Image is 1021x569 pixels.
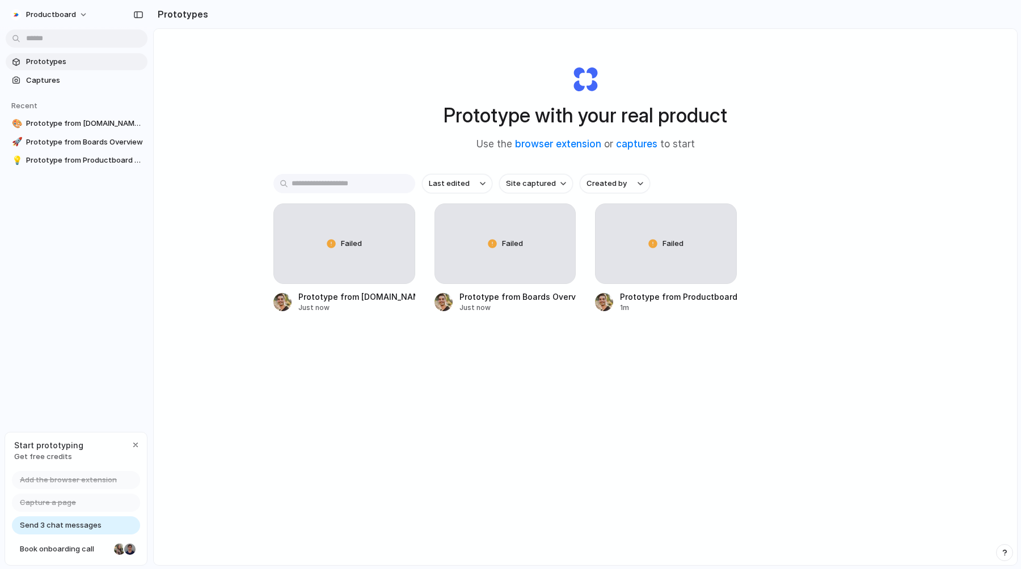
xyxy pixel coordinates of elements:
a: Book onboarding call [12,540,140,558]
span: Use the or to start [476,137,695,152]
button: Last edited [422,174,492,193]
h1: Prototype with your real product [444,100,727,130]
span: Captures [26,75,143,86]
div: 1m [620,303,737,313]
div: Prototype from Productboard - Customer-Centric Product Management [620,291,737,303]
span: Failed [341,238,362,249]
span: Add the browser extension [20,474,117,486]
button: productboard [6,6,94,24]
span: Start prototyping [14,439,83,451]
div: Just now [298,303,415,313]
span: Prototype from [DOMAIN_NAME] Homepage [26,118,143,129]
span: Prototype from Productboard - Customer-Centric Product Management [26,155,143,166]
div: Just now [459,303,576,313]
span: Recent [11,101,37,110]
span: Book onboarding call [20,543,109,555]
span: productboard [26,9,76,20]
button: 💡 [10,155,22,166]
a: FailedPrototype from Boards OverviewJust now [434,203,576,313]
span: Site captured [506,178,556,189]
span: Last edited [429,178,470,189]
a: Prototypes [6,53,147,70]
a: browser extension [515,138,601,150]
a: 🚀Prototype from Boards Overview [6,134,147,151]
div: Nicole Kubica [113,542,126,556]
div: 🚀 [12,135,20,148]
a: FailedPrototype from [DOMAIN_NAME] HomepageJust now [273,203,415,313]
button: Created by [580,174,650,193]
div: Christian Iacullo [123,542,137,556]
span: Send 3 chat messages [20,520,102,531]
span: Get free credits [14,451,83,462]
a: Captures [6,72,147,89]
button: Site captured [499,174,573,193]
div: Prototype from Boards Overview [459,291,576,303]
span: Failed [502,238,523,249]
div: 🎨 [12,117,20,130]
a: 💡Prototype from Productboard - Customer-Centric Product Management [6,152,147,169]
button: 🎨 [10,118,22,129]
span: Created by [587,178,627,189]
span: Failed [663,238,684,249]
h2: Prototypes [153,7,208,21]
span: Capture a page [20,497,76,508]
div: 💡 [12,154,20,167]
div: Prototype from [DOMAIN_NAME] Homepage [298,291,415,303]
span: Prototypes [26,56,143,67]
button: 🚀 [10,137,22,148]
a: 🎨Prototype from [DOMAIN_NAME] Homepage [6,115,147,132]
span: Prototype from Boards Overview [26,137,143,148]
a: FailedPrototype from Productboard - Customer-Centric Product Management1m [595,203,737,313]
a: captures [616,138,657,150]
